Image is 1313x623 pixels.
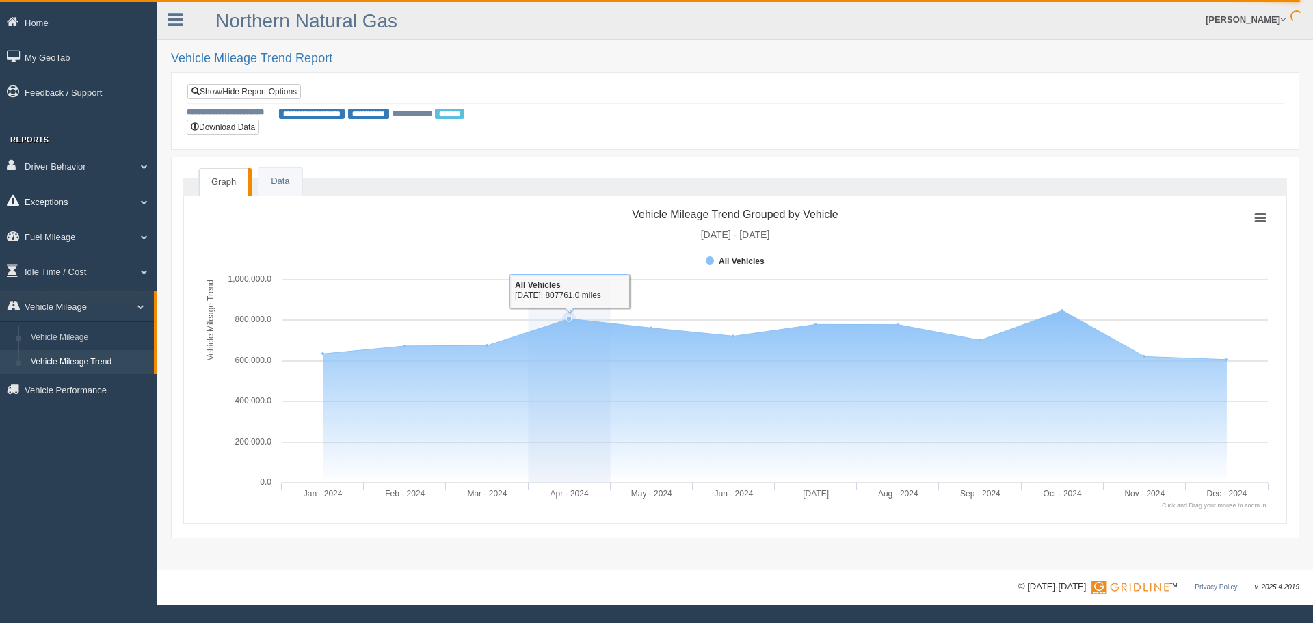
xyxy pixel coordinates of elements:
tspan: Sep - 2024 [960,489,1000,499]
a: Northern Natural Gas [215,10,397,31]
a: Show/Hide Report Options [187,84,301,99]
tspan: Aug - 2024 [878,489,918,499]
tspan: Vehicle Mileage Trend [206,280,215,360]
span: v. 2025.4.2019 [1255,583,1299,591]
tspan: All Vehicles [719,256,765,266]
text: 400,000.0 [235,396,272,406]
text: 0.0 [260,477,271,487]
text: 200,000.0 [235,437,272,447]
tspan: Nov - 2024 [1124,489,1165,499]
tspan: Mar - 2024 [467,489,507,499]
a: Graph [199,168,248,196]
tspan: [DATE] - [DATE] [701,229,770,240]
tspan: Vehicle Mileage Trend Grouped by Vehicle [632,209,838,220]
a: Vehicle Mileage [25,326,154,350]
text: 600,000.0 [235,356,272,365]
text: 800,000.0 [235,315,272,324]
tspan: Apr - 2024 [551,489,589,499]
text: 1,000,000.0 [228,274,272,284]
button: Download Data [187,120,259,135]
a: Vehicle Mileage Trend [25,350,154,375]
tspan: Jun - 2024 [715,489,754,499]
tspan: [DATE] [803,489,829,499]
tspan: Feb - 2024 [385,489,425,499]
a: Privacy Policy [1195,583,1237,591]
img: Gridline [1091,581,1169,594]
tspan: Click and Drag your mouse to zoom in. [1162,502,1268,509]
tspan: Jan - 2024 [304,489,343,499]
h2: Vehicle Mileage Trend Report [171,52,1299,66]
tspan: May - 2024 [631,489,672,499]
tspan: Dec - 2024 [1207,489,1247,499]
a: Data [258,168,302,196]
tspan: Oct - 2024 [1044,489,1082,499]
div: © [DATE]-[DATE] - ™ [1018,580,1299,594]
